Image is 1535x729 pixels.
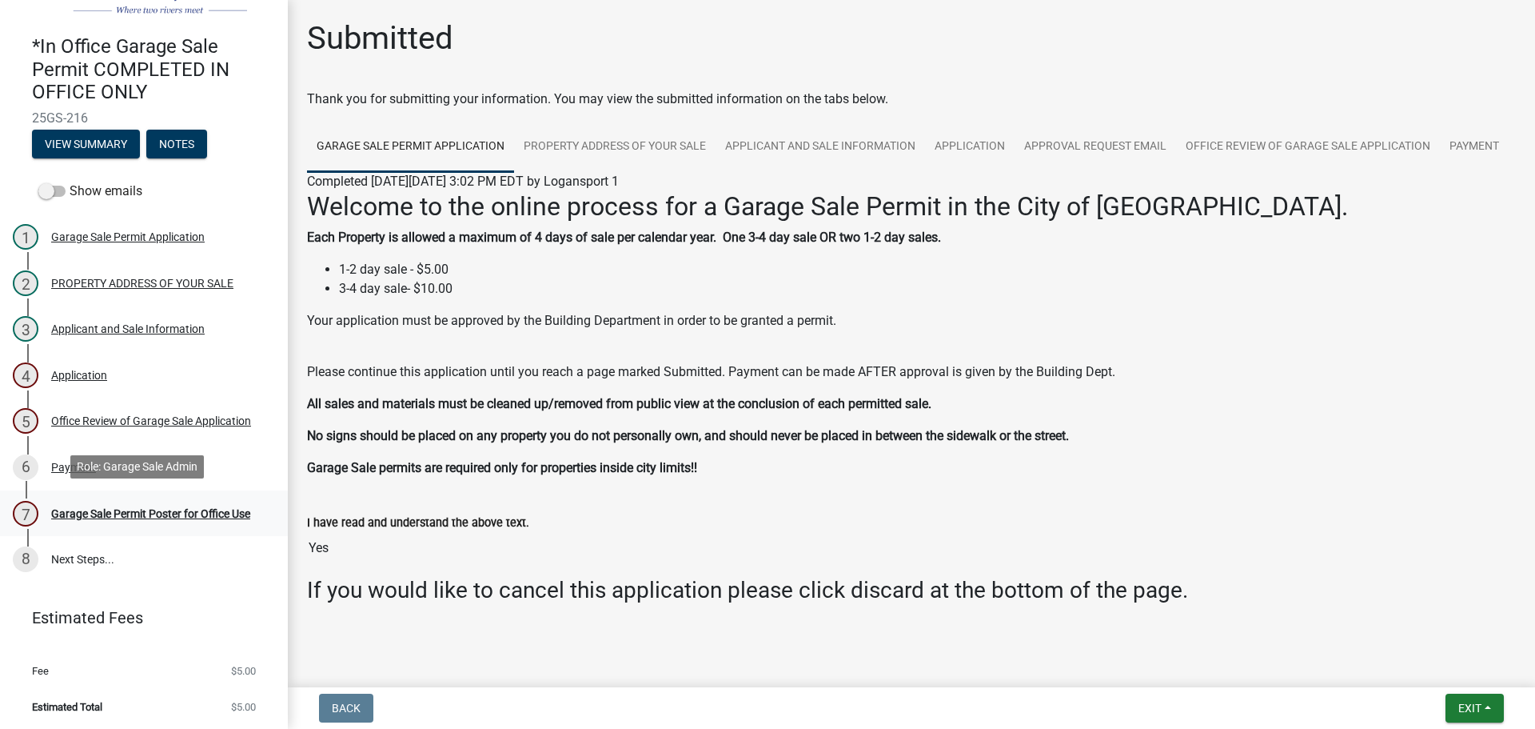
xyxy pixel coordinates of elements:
div: 3 [13,316,38,342]
button: View Summary [32,130,140,158]
span: Fee [32,666,49,676]
a: Office Review of Garage Sale Application [1176,122,1440,173]
a: Garage Sale Permit Application [307,122,514,173]
strong: All sales and materials must be cleaned up/removed from public view at the conclusion of each per... [307,396,931,411]
div: PROPERTY ADDRESS OF YOUR SALE [51,278,233,289]
h2: Welcome to the online process for a Garage Sale Permit in the City of [GEOGRAPHIC_DATA]. [307,191,1516,222]
button: Back [319,694,373,723]
div: Role: Garage Sale Admin [70,455,204,479]
span: $5.00 [231,666,256,676]
div: 4 [13,362,38,388]
div: 7 [13,501,38,527]
a: Payment [1440,122,1509,173]
a: Application [925,122,1015,173]
strong: No signs should be placed on any property you do not personally own, and should never be placed i... [307,428,1069,443]
div: Garage Sale Permit Poster for Office Use [51,508,250,519]
a: Estimated Fees [13,602,262,634]
p: Your application must be approved by the Building Department in order to be granted a permit. [307,311,1516,350]
h1: Submitted [307,19,453,58]
wm-modal-confirm: Summary [32,138,140,151]
li: 1-2 day sale - $5.00 [339,260,1516,279]
div: Thank you for submitting your information. You may view the submitted information on the tabs below. [307,90,1516,109]
span: Back [332,702,361,715]
div: 6 [13,455,38,480]
wm-modal-confirm: Notes [146,138,207,151]
strong: Garage Sale permits are required only for properties inside city limits!! [307,460,697,475]
strong: Each Property is allowed a maximum of 4 days of sale per calendar year. One 3-4 day sale OR two 1... [307,230,941,245]
a: PROPERTY ADDRESS OF YOUR SALE [514,122,716,173]
div: 1 [13,224,38,250]
label: I have read and understand the above text. [307,518,529,529]
div: Office Review of Garage Sale Application [51,415,251,427]
span: 25GS-216 [32,110,256,126]
span: Completed [DATE][DATE] 3:02 PM EDT by Logansport 1 [307,174,619,189]
div: 5 [13,408,38,434]
div: Applicant and Sale Information [51,323,205,334]
a: Applicant and Sale Information [716,122,925,173]
h3: If you would like to cancel this application please click discard at the bottom of the page. [307,577,1516,604]
span: $5.00 [231,702,256,712]
div: Payment [51,462,96,473]
p: Please continue this application until you reach a page marked Submitted. Payment can be made AFT... [307,362,1516,382]
span: Exit [1458,702,1481,715]
div: 8 [13,547,38,572]
div: Garage Sale Permit Application [51,231,205,242]
span: Estimated Total [32,702,102,712]
a: Approval Request Email [1015,122,1176,173]
h4: *In Office Garage Sale Permit COMPLETED IN OFFICE ONLY [32,35,275,104]
button: Notes [146,130,207,158]
div: Application [51,370,107,381]
label: Show emails [38,182,142,201]
li: 3-4 day sale- $10.00 [339,279,1516,298]
div: 2 [13,270,38,296]
button: Exit [1445,694,1504,723]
